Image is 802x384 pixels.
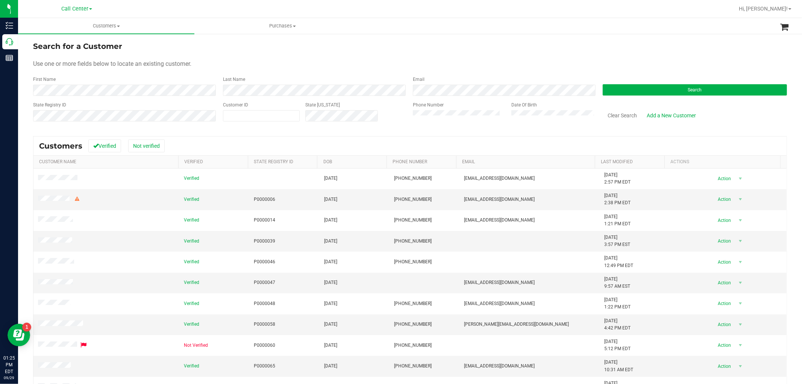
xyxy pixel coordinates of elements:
span: [PHONE_NUMBER] [394,258,432,266]
iframe: Resource center unread badge [22,323,31,332]
span: [DATE] [324,342,337,349]
span: [EMAIL_ADDRESS][DOMAIN_NAME] [464,196,535,203]
span: Hi, [PERSON_NAME]! [739,6,788,12]
span: select [736,340,745,351]
span: [EMAIL_ADDRESS][DOMAIN_NAME] [464,217,535,224]
a: State Registry Id [254,159,293,164]
label: State [US_STATE] [305,102,340,108]
a: Add a New Customer [642,109,701,122]
a: Email [462,159,475,164]
label: Date Of Birth [511,102,537,108]
button: Clear Search [603,109,642,122]
span: select [736,298,745,309]
span: [DATE] 10:31 AM EDT [604,359,633,373]
span: select [736,194,745,205]
span: [PHONE_NUMBER] [394,175,432,182]
iframe: Resource center [8,324,30,346]
span: P0000039 [254,238,276,245]
span: [DATE] 1:21 PM EDT [604,213,631,228]
span: select [736,361,745,372]
a: Purchases [194,18,371,34]
span: [PHONE_NUMBER] [394,342,432,349]
span: select [736,236,745,246]
span: Verified [184,300,199,307]
span: Verified [184,175,199,182]
span: [DATE] [324,238,337,245]
span: P0000060 [254,342,276,349]
span: [DATE] [324,279,337,286]
span: Not Verified [184,342,208,349]
span: select [736,319,745,330]
a: Customer Name [39,159,76,164]
div: Warning - Level 2 [74,196,80,203]
span: [EMAIL_ADDRESS][DOMAIN_NAME] [464,175,535,182]
span: Verified [184,238,199,245]
a: Customers [18,18,194,34]
span: Verified [184,321,199,328]
span: [PHONE_NUMBER] [394,321,432,328]
span: P0000046 [254,258,276,266]
span: Customers [18,23,194,29]
span: [PHONE_NUMBER] [394,363,432,370]
span: [EMAIL_ADDRESS][DOMAIN_NAME] [464,363,535,370]
span: Search for a Customer [33,42,122,51]
span: Verified [184,363,199,370]
span: [DATE] 9:57 AM EST [604,276,630,290]
button: Verified [88,140,121,152]
span: P0000065 [254,363,276,370]
span: select [736,257,745,267]
span: P0000058 [254,321,276,328]
label: Last Name [223,76,245,83]
span: [DATE] 1:22 PM EDT [604,296,631,311]
span: [PHONE_NUMBER] [394,300,432,307]
span: Purchases [195,23,370,29]
div: Actions [670,159,777,164]
span: [PHONE_NUMBER] [394,238,432,245]
span: Action [711,298,736,309]
div: Flagged for deletion [79,342,88,349]
span: Action [711,361,736,372]
span: [DATE] [324,196,337,203]
span: [PERSON_NAME][EMAIL_ADDRESS][DOMAIN_NAME] [464,321,569,328]
span: [DATE] 12:49 PM EDT [604,255,633,269]
p: 01:25 PM EDT [3,355,15,375]
label: First Name [33,76,56,83]
span: [DATE] [324,321,337,328]
label: State Registry ID [33,102,66,108]
span: [PHONE_NUMBER] [394,217,432,224]
span: [DATE] 4:42 PM EDT [604,317,631,332]
span: [DATE] [324,300,337,307]
a: Verified [184,159,203,164]
span: P0000047 [254,279,276,286]
span: Verified [184,217,199,224]
label: Phone Number [413,102,444,108]
span: [DATE] 5:12 PM EDT [604,338,631,352]
span: P0000048 [254,300,276,307]
span: Verified [184,196,199,203]
span: Verified [184,258,199,266]
inline-svg: Call Center [6,38,13,46]
span: Action [711,340,736,351]
span: Action [711,236,736,246]
span: [PHONE_NUMBER] [394,196,432,203]
span: Action [711,194,736,205]
button: Not verified [128,140,165,152]
span: Verified [184,279,199,286]
span: Search [688,87,702,93]
p: 09/29 [3,375,15,381]
span: Action [711,319,736,330]
inline-svg: Inventory [6,22,13,29]
span: Action [711,278,736,288]
span: [DATE] 3:57 PM EST [604,234,630,248]
span: Use one or more fields below to locate an existing customer. [33,60,191,67]
label: Email [413,76,424,83]
span: select [736,173,745,184]
a: Phone Number [393,159,428,164]
span: P0000006 [254,196,276,203]
label: Customer ID [223,102,248,108]
span: [DATE] 2:57 PM EDT [604,172,631,186]
span: select [736,215,745,226]
span: Action [711,257,736,267]
span: Action [711,215,736,226]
